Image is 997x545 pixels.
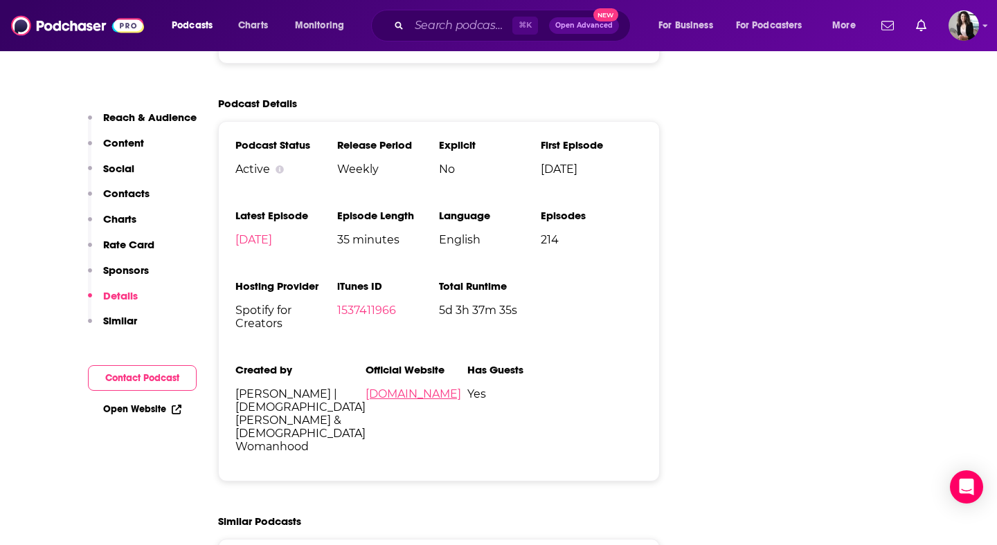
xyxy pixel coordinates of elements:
div: Active [235,163,337,176]
h3: Language [439,209,541,222]
button: Social [88,162,134,187]
p: Contacts [103,187,150,200]
span: For Podcasters [736,16,802,35]
h3: Created by [235,363,366,376]
div: Open Intercom Messenger [950,470,983,504]
button: open menu [649,15,730,37]
button: Reach & Audience [88,111,197,136]
button: Contacts [88,187,150,212]
p: Content [103,136,144,149]
span: Logged in as ElizabethCole [949,10,979,41]
img: User Profile [949,10,979,41]
button: Content [88,136,144,162]
span: English [439,233,541,246]
span: 35 minutes [337,233,439,246]
span: Charts [238,16,268,35]
span: For Business [658,16,713,35]
p: Sponsors [103,264,149,277]
a: Show notifications dropdown [876,14,899,37]
span: Podcasts [172,16,213,35]
button: open menu [162,15,231,37]
h3: Latest Episode [235,209,337,222]
h3: Podcast Status [235,138,337,151]
button: Charts [88,212,136,238]
a: [DOMAIN_NAME] [366,387,461,400]
button: Open AdvancedNew [549,17,619,34]
h3: Has Guests [467,363,569,376]
h2: Similar Podcasts [218,515,301,528]
button: Contact Podcast [88,365,197,391]
span: Weekly [337,163,439,176]
h3: Total Runtime [439,279,541,293]
p: Similar [103,314,137,327]
span: Spotify for Creators [235,304,337,330]
p: Charts [103,212,136,225]
a: Charts [229,15,276,37]
h3: Episodes [541,209,643,222]
button: Sponsors [88,264,149,289]
input: Search podcasts, credits, & more... [409,15,512,37]
h3: iTunes ID [337,279,439,293]
a: 1537411966 [337,304,396,317]
h3: Hosting Provider [235,279,337,293]
h3: Episode Length [337,209,439,222]
span: Yes [467,387,569,400]
h3: Explicit [439,138,541,151]
span: [PERSON_NAME] | [DEMOGRAPHIC_DATA][PERSON_NAME] & [DEMOGRAPHIC_DATA] Womanhood [235,387,366,453]
span: ⌘ K [512,17,538,35]
span: [DATE] [541,163,643,176]
h3: First Episode [541,138,643,151]
button: Details [88,289,138,315]
span: No [439,163,541,176]
button: Similar [88,314,137,340]
div: Search podcasts, credits, & more... [384,10,644,41]
span: More [832,16,856,35]
p: Social [103,162,134,175]
h2: Podcast Details [218,97,297,110]
h3: Official Website [366,363,467,376]
a: Show notifications dropdown [910,14,932,37]
p: Details [103,289,138,302]
span: 5d 3h 37m 35s [439,304,541,317]
button: open menu [285,15,362,37]
button: Show profile menu [949,10,979,41]
p: Rate Card [103,238,154,251]
span: New [593,8,618,21]
a: [DATE] [235,233,272,246]
button: open menu [823,15,873,37]
button: open menu [727,15,823,37]
span: Open Advanced [555,22,613,29]
span: 214 [541,233,643,246]
span: Monitoring [295,16,344,35]
h3: Release Period [337,138,439,151]
img: Podchaser - Follow, Share and Rate Podcasts [11,12,144,39]
p: Reach & Audience [103,111,197,124]
button: Rate Card [88,238,154,264]
a: Open Website [103,403,181,415]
